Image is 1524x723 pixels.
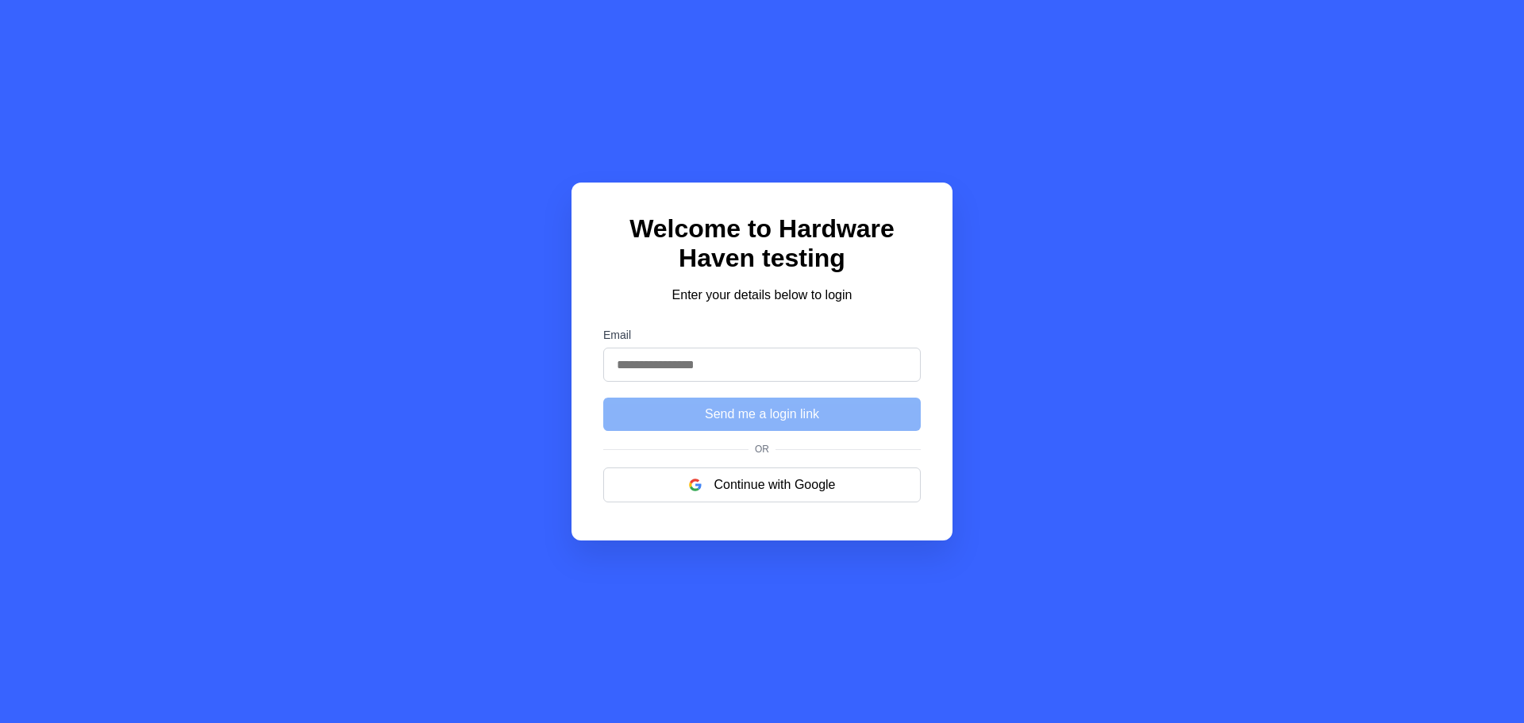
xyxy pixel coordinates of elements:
[603,214,921,273] h1: Welcome to Hardware Haven testing
[603,398,921,431] button: Send me a login link
[603,286,921,305] p: Enter your details below to login
[603,329,921,341] label: Email
[603,467,921,502] button: Continue with Google
[749,444,775,455] span: Or
[689,479,702,491] img: google logo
